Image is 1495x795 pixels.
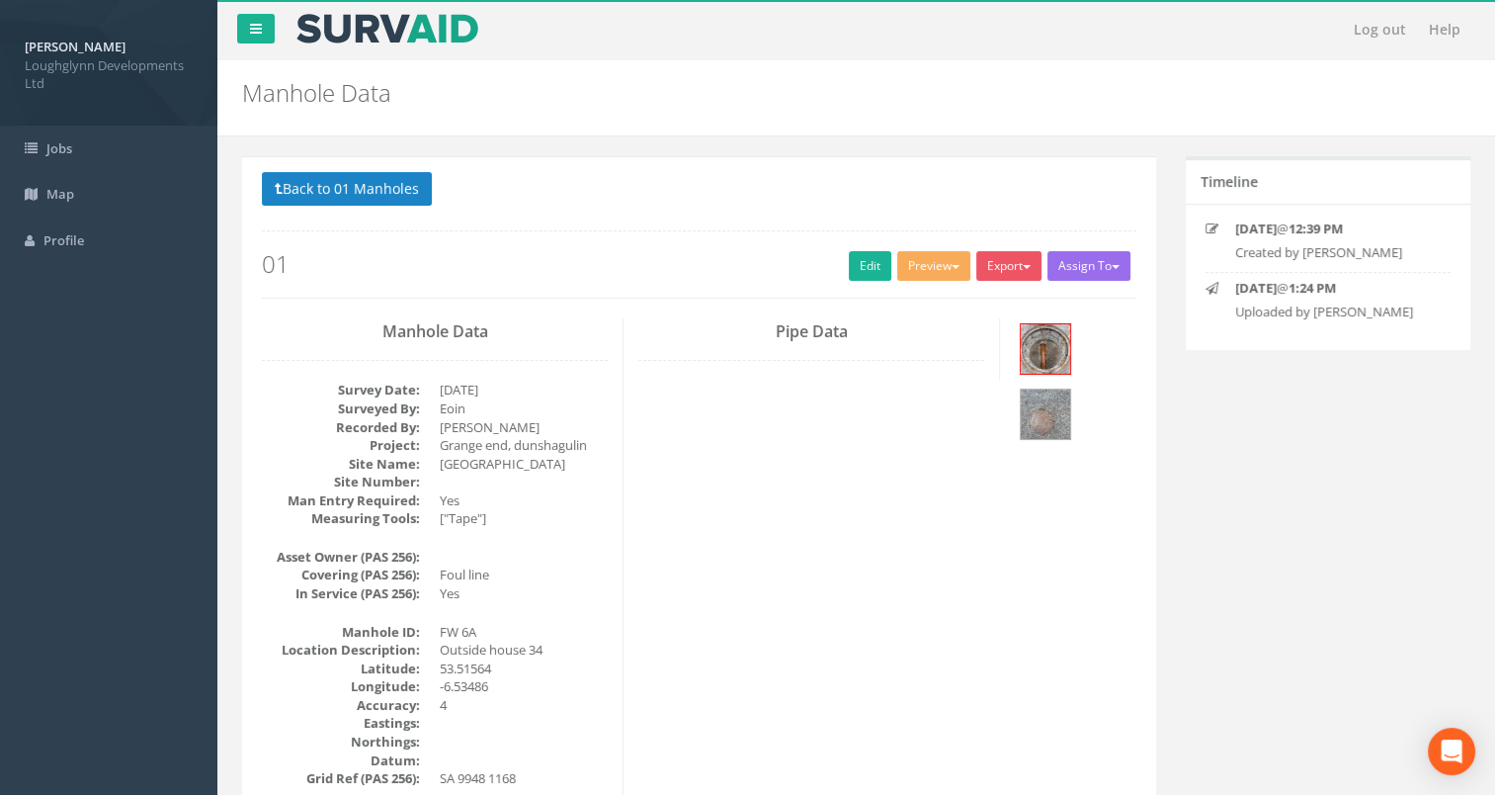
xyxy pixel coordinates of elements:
[262,769,420,788] dt: Grid Ref (PAS 256):
[1235,303,1435,321] p: Uploaded by [PERSON_NAME]
[440,381,608,399] dd: [DATE]
[262,455,420,474] dt: Site Name:
[1428,728,1475,775] div: Open Intercom Messenger
[262,696,420,715] dt: Accuracy:
[976,251,1041,281] button: Export
[262,509,420,528] dt: Measuring Tools:
[440,455,608,474] dd: [GEOGRAPHIC_DATA]
[440,696,608,715] dd: 4
[262,733,420,751] dt: Northings:
[242,80,1261,106] h2: Manhole Data
[440,399,608,418] dd: Eoin
[262,418,420,437] dt: Recorded By:
[262,660,420,678] dt: Latitude:
[440,566,608,584] dd: Foul line
[1021,390,1070,439] img: 009c5e07-c7d0-6d2a-444e-9ff1c9b94ba6_d14d8eee-1cf0-f822-0ad3-1ee2e83bbfc7_thumb.jpg
[897,251,970,281] button: Preview
[262,566,420,584] dt: Covering (PAS 256):
[440,660,608,678] dd: 53.51564
[1235,243,1435,262] p: Created by [PERSON_NAME]
[1288,279,1336,297] strong: 1:24 PM
[1201,174,1258,189] h5: Timeline
[46,139,72,157] span: Jobs
[849,251,891,281] a: Edit
[1235,220,1277,237] strong: [DATE]
[262,623,420,642] dt: Manhole ID:
[440,509,608,528] dd: ["Tape"]
[262,714,420,733] dt: Eastings:
[262,548,420,567] dt: Asset Owner (PAS 256):
[638,323,984,341] h3: Pipe Data
[1288,220,1343,237] strong: 12:39 PM
[262,641,420,660] dt: Location Description:
[440,436,608,455] dd: Grange end, dunshagulin
[440,677,608,696] dd: -6.53486
[440,584,608,603] dd: Yes
[262,172,432,206] button: Back to 01 Manholes
[1235,220,1435,238] p: @
[25,38,125,55] strong: [PERSON_NAME]
[262,677,420,696] dt: Longitude:
[440,491,608,510] dd: Yes
[262,436,420,455] dt: Project:
[440,418,608,437] dd: [PERSON_NAME]
[25,56,193,93] span: Loughglynn Developments Ltd
[262,491,420,510] dt: Man Entry Required:
[262,473,420,491] dt: Site Number:
[43,231,84,249] span: Profile
[1235,279,1435,298] p: @
[262,251,1136,277] h2: 01
[262,399,420,418] dt: Surveyed By:
[1235,279,1277,297] strong: [DATE]
[262,381,420,399] dt: Survey Date:
[25,33,193,93] a: [PERSON_NAME] Loughglynn Developments Ltd
[1021,324,1070,374] img: 009c5e07-c7d0-6d2a-444e-9ff1c9b94ba6_0f9663fd-a7e5-bcfb-603d-b74ab9049894_thumb.jpg
[262,584,420,603] dt: In Service (PAS 256):
[440,641,608,660] dd: Outside house 34
[46,185,74,203] span: Map
[262,323,608,341] h3: Manhole Data
[440,769,608,788] dd: SA 9948 1168
[440,623,608,642] dd: FW 6A
[262,751,420,770] dt: Datum:
[1047,251,1130,281] button: Assign To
